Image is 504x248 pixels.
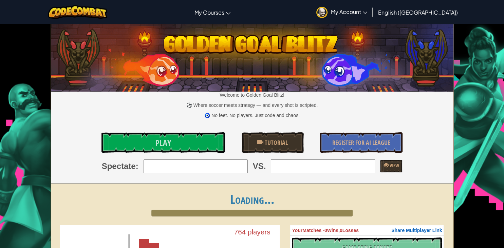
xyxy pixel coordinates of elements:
[302,228,324,233] span: Matches -
[313,1,371,23] a: My Account
[51,102,453,109] p: ⚽ Where soccer meets strategy — and every shot is scripted.
[51,112,453,119] p: 🧿 No feet. No players. Just code and chaos.
[331,8,367,15] span: My Account
[51,92,453,98] p: Welcome to Golden Goal Blitz!
[48,5,107,19] img: CodeCombat logo
[253,160,266,172] span: VS.
[320,132,403,153] a: Register for AI League
[290,225,444,236] th: 0 0
[292,228,302,233] span: Your
[155,137,171,148] span: Play
[378,9,458,16] span: English ([GEOGRAPHIC_DATA])
[327,228,340,233] span: Wins,
[136,160,138,172] span: :
[391,228,442,233] span: Share Multiplayer Link
[375,3,461,21] a: English ([GEOGRAPHIC_DATA])
[316,7,328,18] img: avatar
[242,132,303,153] a: Tutorial
[194,9,224,16] span: My Courses
[234,228,270,236] text: 764 players
[51,21,453,92] img: Golden Goal
[263,138,288,147] span: Tutorial
[51,192,453,206] h1: Loading...
[102,160,136,172] span: Spectate
[191,3,234,21] a: My Courses
[388,162,399,169] span: View
[342,228,359,233] span: Losses
[332,138,390,147] span: Register for AI League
